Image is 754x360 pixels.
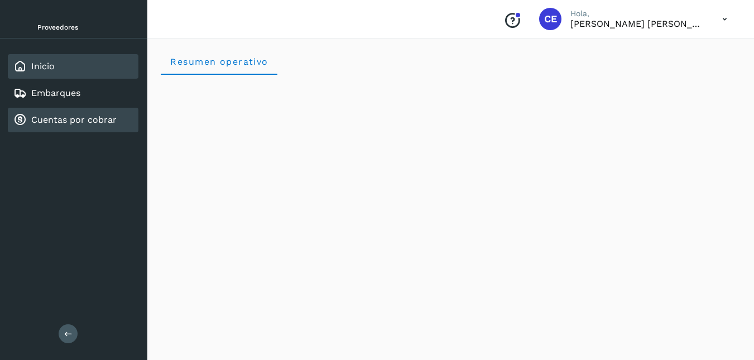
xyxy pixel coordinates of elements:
[37,23,134,31] p: Proveedores
[170,56,268,67] span: Resumen operativo
[570,18,704,29] p: CLAUDIA ELIZABETH SANCHEZ RAMIREZ
[8,108,138,132] div: Cuentas por cobrar
[31,88,80,98] a: Embarques
[8,81,138,105] div: Embarques
[31,61,55,71] a: Inicio
[31,114,117,125] a: Cuentas por cobrar
[8,54,138,79] div: Inicio
[570,9,704,18] p: Hola,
